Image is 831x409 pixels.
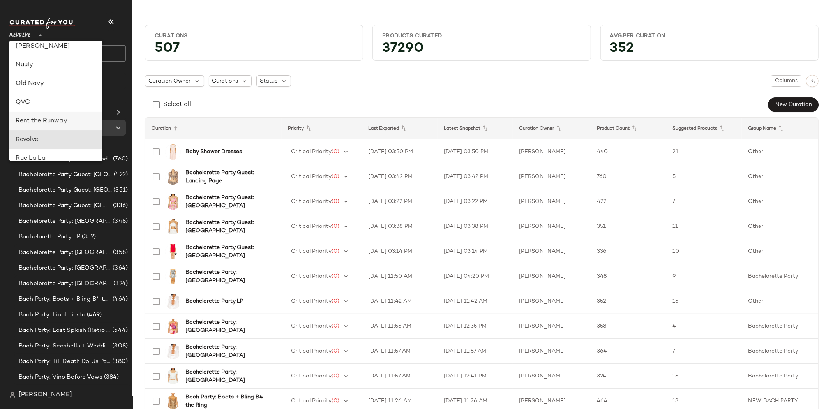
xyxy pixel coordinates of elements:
td: Bachelorette Party [742,339,818,364]
span: Critical Priority [291,348,332,354]
span: (0) [332,224,339,229]
th: Group Name [742,118,818,139]
td: 324 [591,364,667,389]
td: Other [742,164,818,189]
span: Critical Priority [291,398,332,404]
button: Columns [771,75,801,87]
td: 9 [666,264,742,289]
span: (384) [102,373,119,382]
b: Bachelorette Party Guest: [GEOGRAPHIC_DATA] [185,243,272,260]
td: [DATE] 03:50 PM [362,139,438,164]
td: [DATE] 11:55 AM [362,314,438,339]
span: Critical Priority [291,273,332,279]
td: [DATE] 12:35 PM [438,314,513,339]
div: Curations [155,32,353,40]
span: (544) [111,326,128,335]
td: 351 [591,214,667,239]
td: [DATE] 03:38 PM [438,214,513,239]
span: Critical Priority [291,373,332,379]
td: 5 [666,164,742,189]
td: 15 [666,364,742,389]
span: Bach Party: Seashells + Wedding Bells [19,342,111,351]
td: Other [742,139,818,164]
th: Suggested Products [666,118,742,139]
td: [DATE] 03:22 PM [362,189,438,214]
span: Critical Priority [291,298,332,304]
span: Bachelorette Party: [GEOGRAPHIC_DATA] [19,264,111,273]
th: Priority [282,118,362,139]
div: Revolve [16,135,96,145]
b: Baby Shower Dresses [185,148,242,156]
span: Curation Owner [148,77,191,85]
span: Revolve [9,26,31,41]
div: Rue La La [16,154,96,163]
button: New Curation [768,97,819,112]
td: [DATE] 03:42 PM [438,164,513,189]
span: (0) [332,373,339,379]
td: [DATE] 03:42 PM [362,164,438,189]
td: [DATE] 03:22 PM [438,189,513,214]
th: Curation [145,118,282,139]
td: 760 [591,164,667,189]
td: [PERSON_NAME] [513,339,591,364]
td: 10 [666,239,742,264]
b: Bachelorette Party LP [185,297,243,305]
th: Curation Owner [513,118,591,139]
span: Bach Party: Boots + Bling B4 the Ring [19,295,111,304]
img: ROWR-WD14_V1.jpg [165,244,181,259]
img: SDYS-WS194_V1.jpg [165,319,181,334]
td: [DATE] 03:38 PM [362,214,438,239]
div: Avg.per Curation [610,32,809,40]
span: (0) [332,249,339,254]
img: svg%3e [810,78,815,84]
img: LOVF-WD4477_V1.jpg [165,144,181,160]
img: PGEO-WD37_V1.jpg [165,269,181,284]
span: (364) [111,264,128,273]
img: INDA-WS536_V1.jpg [165,169,181,185]
span: (351) [112,186,128,195]
td: [DATE] 03:14 PM [362,239,438,264]
th: Product Count [591,118,667,139]
div: QVC [16,98,96,107]
td: [PERSON_NAME] [513,264,591,289]
div: 507 [148,43,360,57]
td: [DATE] 11:57 AM [362,339,438,364]
span: Bachelorette Party LP [19,233,80,242]
div: 352 [604,43,815,57]
span: (422) [112,170,128,179]
span: (0) [332,174,339,180]
span: (0) [332,323,339,329]
span: Bach Party: Final Fiesta [19,310,85,319]
td: [DATE] 11:42 AM [438,289,513,314]
span: (0) [332,199,339,204]
span: (760) [111,155,128,164]
img: PEXR-WS25_V1.jpg [165,194,181,210]
span: (0) [332,149,339,155]
td: [PERSON_NAME] [513,214,591,239]
b: Bachelorette Party Guest: [GEOGRAPHIC_DATA] [185,194,272,210]
span: (380) [111,357,128,366]
div: 37290 [376,43,587,57]
b: Bachelorette Party: [GEOGRAPHIC_DATA] [185,343,272,360]
span: (308) [111,342,128,351]
td: 352 [591,289,667,314]
td: [PERSON_NAME] [513,314,591,339]
td: 440 [591,139,667,164]
span: Bach Party: Till Death Do Us Party [19,357,111,366]
span: Critical Priority [291,174,332,180]
span: Bachelorette Party Guest: [GEOGRAPHIC_DATA] [19,186,112,195]
img: LSPA-WS51_V1.jpg [165,294,181,309]
span: Bachelorette Party Guest: [GEOGRAPHIC_DATA] [19,201,111,210]
div: Rent the Runway [16,116,96,126]
span: (324) [112,279,128,288]
b: Bachelorette Party: [GEOGRAPHIC_DATA] [185,268,272,285]
td: [DATE] 03:50 PM [438,139,513,164]
span: (352) [80,233,96,242]
span: (464) [111,295,128,304]
td: [PERSON_NAME] [513,189,591,214]
td: 4 [666,314,742,339]
span: Critical Priority [291,249,332,254]
td: Other [742,289,818,314]
b: Bachelorette Party Guest: Landing Page [185,169,272,185]
span: (0) [332,298,339,304]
